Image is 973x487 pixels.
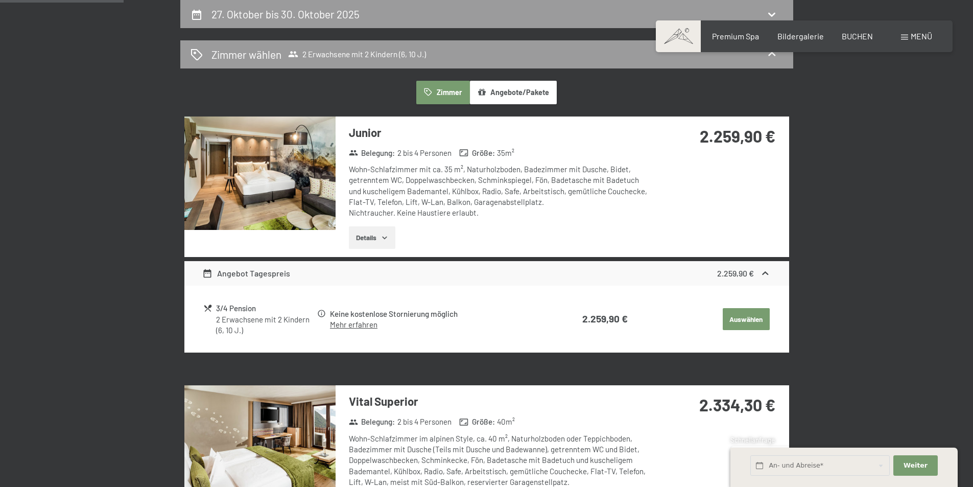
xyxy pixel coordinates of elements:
[497,416,515,427] span: 40 m²
[717,268,754,278] strong: 2.259,90 €
[416,81,469,104] button: Zimmer
[470,81,557,104] button: Angebote/Pakete
[497,148,514,158] span: 35 m²
[202,267,290,280] div: Angebot Tagespreis
[184,261,789,286] div: Angebot Tagespreis2.259,90 €
[349,416,395,427] strong: Belegung :
[349,125,653,141] h3: Junior
[459,416,495,427] strong: Größe :
[330,320,377,329] a: Mehr erfahren
[211,8,360,20] h2: 27. Oktober bis 30. Oktober 2025
[184,117,336,230] img: mss_renderimg.php
[459,148,495,158] strong: Größe :
[904,461,928,470] span: Weiter
[216,314,316,336] div: 2 Erwachsene mit 2 Kindern (6, 10 J.)
[397,148,452,158] span: 2 bis 4 Personen
[349,164,653,218] div: Wohn-Schlafzimmer mit ca. 35 m², Naturholzboden, Badezimmer mit Dusche, Bidet, getrenntem WC, Dop...
[777,31,824,41] a: Bildergalerie
[842,31,873,41] a: BUCHEN
[712,31,759,41] a: Premium Spa
[211,47,281,62] h2: Zimmer wählen
[349,148,395,158] strong: Belegung :
[330,308,542,320] div: Keine kostenlose Stornierung möglich
[911,31,932,41] span: Menü
[893,455,937,476] button: Weiter
[288,49,426,59] span: 2 Erwachsene mit 2 Kindern (6, 10 J.)
[582,313,628,324] strong: 2.259,90 €
[349,226,395,249] button: Details
[397,416,452,427] span: 2 bis 4 Personen
[700,126,775,146] strong: 2.259,90 €
[730,436,775,444] span: Schnellanfrage
[216,303,316,314] div: 3/4 Pension
[699,395,775,414] strong: 2.334,30 €
[349,393,653,409] h3: Vital Superior
[723,308,770,331] button: Auswählen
